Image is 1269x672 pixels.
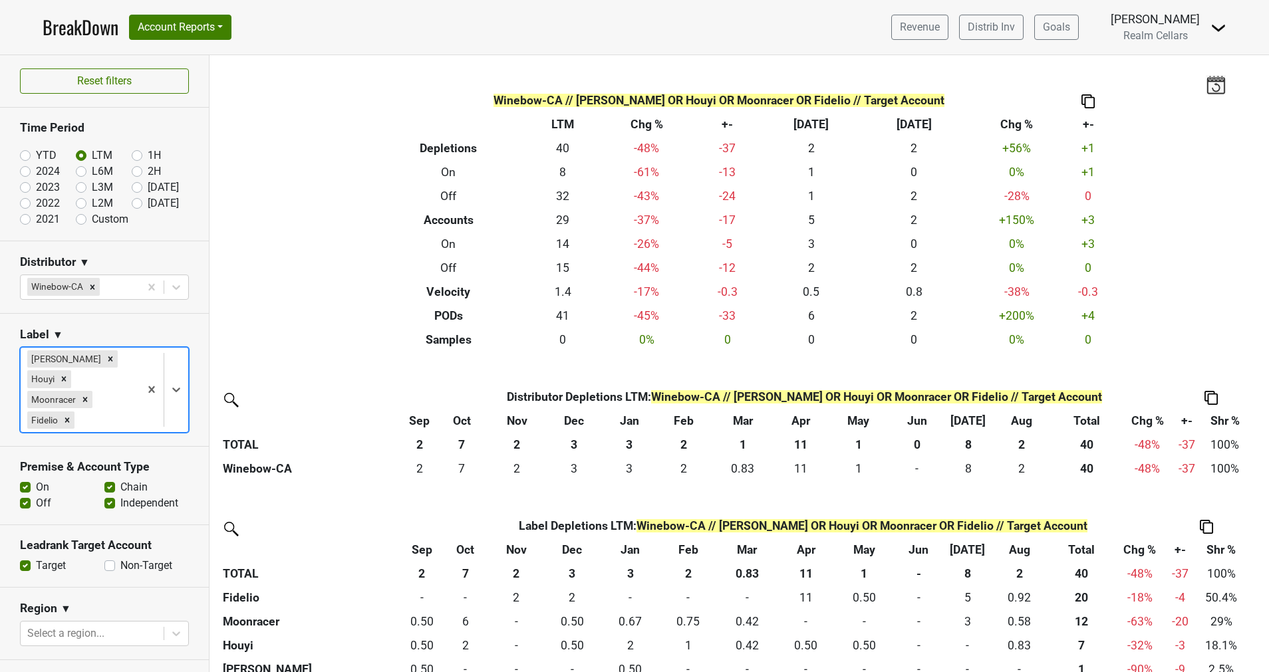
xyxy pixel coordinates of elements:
[36,479,49,495] label: On
[990,586,1048,610] td: 0.917
[1051,409,1122,433] th: Total: activate to sort column ascending
[1169,589,1192,606] div: -4
[1051,433,1122,457] th: 40
[599,160,695,184] td: -61 %
[599,328,695,352] td: 0 %
[695,184,760,208] td: -24
[1115,586,1165,610] td: -18 %
[436,433,488,457] th: 7
[120,495,178,511] label: Independent
[599,280,695,304] td: -17 %
[527,304,599,328] td: 41
[695,328,760,352] td: 0
[889,457,944,481] td: 0
[103,350,118,368] div: Remove Farella
[442,610,490,633] td: 5.667
[695,280,760,304] td: -0.3
[79,255,90,271] span: ▼
[659,562,717,586] th: 2
[965,304,1068,328] td: +200 %
[60,411,74,429] div: Remove Fidelio
[442,538,490,562] th: Oct: activate to sort column ascending
[370,184,527,208] th: Off
[527,208,599,232] td: 29
[445,589,486,606] div: -
[20,121,189,135] h3: Time Period
[1048,538,1114,562] th: Total: activate to sort column ascending
[965,232,1068,256] td: 0 %
[959,15,1024,40] a: Distrib Inv
[436,385,1173,409] th: Distributor Depletions LTM :
[599,232,695,256] td: -26 %
[1122,457,1173,481] td: -48 %
[777,538,835,562] th: Apr: activate to sort column ascending
[662,589,714,606] div: -
[543,586,601,610] td: 1.75
[1081,94,1095,108] img: Copy to clipboard
[720,589,774,606] div: -
[659,586,717,610] td: 0
[965,280,1068,304] td: -38 %
[889,433,944,457] th: 0
[944,562,990,586] th: 8
[370,160,527,184] th: On
[1051,457,1122,481] th: 39.999
[944,409,992,433] th: Jul: activate to sort column ascending
[944,457,992,481] td: 7.5
[490,586,543,610] td: 1.5
[92,195,113,211] label: L2M
[944,433,992,457] th: 8
[527,232,599,256] td: 14
[760,136,863,160] td: 2
[20,602,57,616] h3: Region
[601,586,659,610] td: 0
[990,610,1048,633] td: 0.583
[831,460,886,477] div: 1
[965,208,1068,232] td: +150 %
[43,13,118,41] a: BreakDown
[760,304,863,328] td: 6
[995,460,1048,477] div: 2
[490,562,543,586] th: 2
[36,495,51,511] label: Off
[1068,328,1108,352] td: 0
[543,538,601,562] th: Dec: activate to sort column ascending
[61,601,71,617] span: ▼
[527,136,599,160] td: 40
[527,256,599,280] td: 15
[780,589,832,606] div: 11
[549,460,599,477] div: 3
[36,211,60,227] label: 2021
[1115,538,1165,562] th: Chg %: activate to sort column ascending
[370,328,527,352] th: Samples
[863,184,966,208] td: 2
[948,460,988,477] div: 8
[488,433,546,457] th: 2
[1200,520,1213,534] img: Copy to clipboard
[827,433,889,457] th: 1
[27,411,60,429] div: Fidelio
[636,519,1087,532] span: Winebow-CA // [PERSON_NAME] OR Houyi OR Moonracer OR Fidelio // Target Account
[488,409,546,433] th: Nov: activate to sort column ascending
[402,633,442,657] td: 0.5
[863,112,966,136] th: [DATE]
[835,586,893,610] td: 0.5
[863,160,966,184] td: 0
[777,586,835,610] td: 10.5
[1195,610,1248,633] td: 29%
[1068,136,1108,160] td: +1
[948,589,987,606] div: 5
[1048,562,1114,586] th: 40
[714,460,772,477] div: 0.83
[827,409,889,433] th: May: activate to sort column ascending
[777,562,835,586] th: 11
[527,328,599,352] td: 0
[36,164,60,179] label: 2024
[1034,15,1079,40] a: Goals
[777,610,835,633] td: 0
[1204,391,1218,405] img: Copy to clipboard
[370,280,527,304] th: Velocity
[944,586,990,610] td: 5
[605,613,656,630] div: 0.67
[760,280,863,304] td: 0.5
